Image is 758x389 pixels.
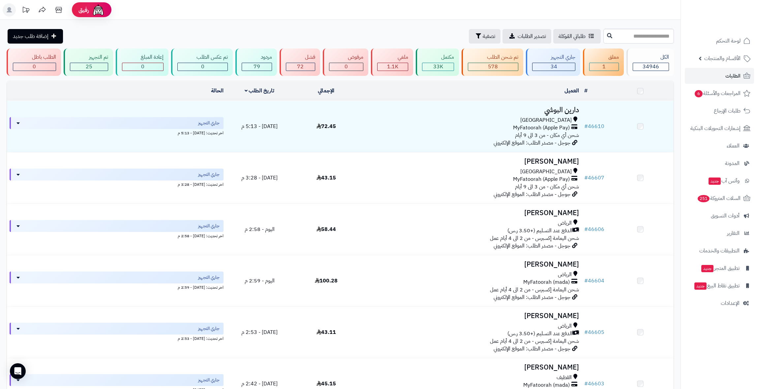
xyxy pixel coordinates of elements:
div: اخر تحديث: [DATE] - 5:13 م [10,129,224,136]
span: طلبات الإرجاع [714,106,741,115]
span: 72.45 [317,122,336,130]
a: تاريخ الطلب [245,87,275,95]
a: تم عكس الطلب 0 [170,49,234,76]
a: المدونة [685,155,754,171]
a: إعادة المبلغ 0 [114,49,170,76]
span: تطبيق المتجر [701,264,740,273]
a: جاري التجهيز 34 [525,49,582,76]
span: MyFatoorah (mada) [523,381,570,389]
span: 33K [433,63,443,71]
a: مردود 79 [234,49,278,76]
span: الدفع عند التسليم (+3.50 ر.س) [507,330,572,338]
span: [GEOGRAPHIC_DATA] [520,116,572,124]
div: اخر تحديث: [DATE] - 2:58 م [10,232,224,239]
a: فشل 72 [278,49,321,76]
div: اخر تحديث: [DATE] - 2:59 م [10,283,224,290]
span: جديد [709,178,721,185]
span: 578 [488,63,498,71]
span: 43.11 [317,328,336,336]
span: 72 [297,63,304,71]
a: #46605 [584,328,604,336]
span: 0 [345,63,348,71]
span: العملاء [727,141,740,150]
div: مردود [242,53,272,61]
div: 0 [178,63,227,71]
a: تحديثات المنصة [17,3,34,18]
span: 6 [694,90,703,98]
div: اخر تحديث: [DATE] - 2:53 م [10,335,224,341]
span: الرياض [558,219,572,227]
span: شحن اليمامة إكسبرس - من 2 الى 4 أيام عمل [490,337,579,345]
a: ملغي 1.1K [370,49,414,76]
span: تطبيق نقاط البيع [694,281,740,290]
div: 578 [468,63,518,71]
span: طلباتي المُوكلة [559,32,586,40]
div: فشل [286,53,315,61]
span: # [584,380,588,388]
a: تطبيق نقاط البيعجديد [685,278,754,294]
span: شحن أي مكان - من 3 الى 9 أيام [515,131,579,139]
div: إعادة المبلغ [122,53,164,61]
span: الدفع عند التسليم (+3.50 ر.س) [507,227,572,235]
a: طلباتي المُوكلة [553,29,601,44]
div: 1 [590,63,619,71]
a: #46603 [584,380,604,388]
a: مرفوض 0 [321,49,370,76]
div: 34 [532,63,575,71]
span: جديد [701,265,713,272]
span: المدونة [725,159,740,168]
span: # [584,277,588,285]
h3: [PERSON_NAME] [362,209,579,217]
span: شحن اليمامة إكسبرس - من 2 الى 4 أيام عمل [490,286,579,294]
span: الرياض [558,271,572,278]
span: الطلبات [725,71,741,81]
span: جوجل - مصدر الطلب: الموقع الإلكتروني [494,139,570,147]
span: جديد [694,282,707,290]
span: 0 [141,63,144,71]
div: 0 [329,63,363,71]
a: الحالة [211,87,224,95]
div: 0 [13,63,56,71]
div: 72 [286,63,315,71]
span: المراجعات والأسئلة [694,89,741,98]
img: logo-2.png [713,9,752,22]
span: [GEOGRAPHIC_DATA] [520,168,572,176]
a: لوحة التحكم [685,33,754,49]
div: 79 [242,63,272,71]
div: تم عكس الطلب [177,53,228,61]
a: الطلب باطل 0 [5,49,62,76]
h3: [PERSON_NAME] [362,158,579,165]
div: جاري التجهيز [532,53,576,61]
a: الإعدادات [685,295,754,311]
div: مرفوض [329,53,364,61]
h3: [PERSON_NAME] [362,364,579,371]
span: الإعدادات [721,299,740,308]
a: #46607 [584,174,604,182]
a: السلات المتروكة251 [685,190,754,206]
span: جاري التجهيز [198,377,220,383]
span: الأقسام والمنتجات [704,54,741,63]
h3: [PERSON_NAME] [362,261,579,268]
span: 0 [201,63,204,71]
span: جوجل - مصدر الطلب: الموقع الإلكتروني [494,345,570,353]
div: الطلب باطل [13,53,56,61]
span: # [584,328,588,336]
span: [DATE] - 2:53 م [241,328,278,336]
span: شحن أي مكان - من 3 الى 9 أيام [515,183,579,191]
span: 0 [33,63,36,71]
span: شحن اليمامة إكسبرس - من 2 الى 4 أيام عمل [490,234,579,242]
span: جاري التجهيز [198,120,220,126]
div: Open Intercom Messenger [10,363,26,379]
div: تم التجهيز [70,53,108,61]
span: لوحة التحكم [716,36,741,46]
a: الإجمالي [318,87,334,95]
span: 45.15 [317,380,336,388]
a: أدوات التسويق [685,208,754,224]
span: # [584,122,588,130]
span: [DATE] - 2:42 م [241,380,278,388]
span: 1 [602,63,606,71]
span: 79 [254,63,260,71]
a: المراجعات والأسئلة6 [685,85,754,101]
div: 33018 [422,63,454,71]
div: 1139 [378,63,408,71]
